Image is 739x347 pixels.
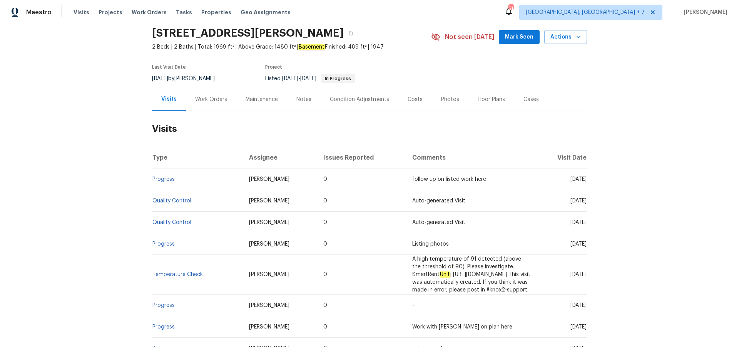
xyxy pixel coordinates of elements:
span: Mark Seen [505,32,533,42]
span: Properties [201,8,231,16]
span: Geo Assignments [241,8,291,16]
span: 0 [323,324,327,330]
a: Temperature Check [152,272,203,277]
span: Tasks [176,10,192,15]
em: Unit [440,271,450,278]
span: [DATE] [570,198,587,204]
span: Maestro [26,8,52,16]
a: Quality Control [152,220,191,225]
div: Condition Adjustments [330,96,389,103]
em: Basement [298,44,325,50]
span: [PERSON_NAME] [249,272,289,277]
span: Listing photos [412,241,449,247]
span: Visits [74,8,89,16]
span: 0 [323,220,327,225]
span: Auto-generated Visit [412,220,465,225]
span: 0 [323,241,327,247]
span: [GEOGRAPHIC_DATA], [GEOGRAPHIC_DATA] + 7 [526,8,645,16]
span: follow up on listed work here [412,177,486,182]
span: [PERSON_NAME] [249,220,289,225]
a: Progress [152,324,175,330]
span: [DATE] [300,76,316,81]
span: [DATE] [570,324,587,330]
span: [DATE] [152,76,168,81]
span: [DATE] [570,303,587,308]
span: - [282,76,316,81]
span: Work Orders [132,8,167,16]
a: Progress [152,241,175,247]
span: 0 [323,272,327,277]
button: Mark Seen [499,30,540,44]
div: 51 [508,5,513,12]
div: Photos [441,96,459,103]
span: Listed [265,76,355,81]
th: Comments [406,147,537,168]
span: [PERSON_NAME] [249,324,289,330]
span: [PERSON_NAME] [249,303,289,308]
span: [DATE] [570,241,587,247]
span: 2 Beds | 2 Baths | Total: 1969 ft² | Above Grade: 1480 ft² | Finished: 489 ft² | 1947 [152,43,431,51]
div: Maintenance [246,96,278,103]
span: [DATE] [570,177,587,182]
h2: [STREET_ADDRESS][PERSON_NAME] [152,29,344,37]
span: [PERSON_NAME] [249,198,289,204]
span: [DATE] [570,220,587,225]
div: Visits [161,95,177,103]
div: by [PERSON_NAME] [152,74,224,83]
button: Copy Address [344,26,358,40]
button: Actions [544,30,587,44]
span: 0 [323,177,327,182]
div: Costs [408,96,423,103]
th: Assignee [243,147,318,168]
span: Projects [99,8,122,16]
th: Issues Reported [317,147,406,168]
span: [DATE] [282,76,298,81]
span: Actions [550,32,581,42]
div: Notes [296,96,311,103]
a: Quality Control [152,198,191,204]
a: Progress [152,303,175,308]
th: Type [152,147,243,168]
h2: Visits [152,111,587,147]
span: In Progress [322,76,354,81]
a: Progress [152,177,175,182]
div: Floor Plans [478,96,505,103]
span: Project [265,65,282,69]
span: [DATE] [570,272,587,277]
span: - [412,303,414,308]
span: Not seen [DATE] [445,33,494,41]
span: 0 [323,303,327,308]
div: Cases [523,96,539,103]
th: Visit Date [537,147,587,168]
span: [PERSON_NAME] [249,241,289,247]
span: 0 [323,198,327,204]
span: A high temperature of 91 detected (above the threshold of 90). Please investigate. SmartRent : [U... [412,256,530,293]
span: [PERSON_NAME] [249,177,289,182]
div: Work Orders [195,96,227,103]
span: [PERSON_NAME] [681,8,727,16]
span: Last Visit Date [152,65,186,69]
span: Auto-generated Visit [412,198,465,204]
span: Work with [PERSON_NAME] on plan here [412,324,512,330]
